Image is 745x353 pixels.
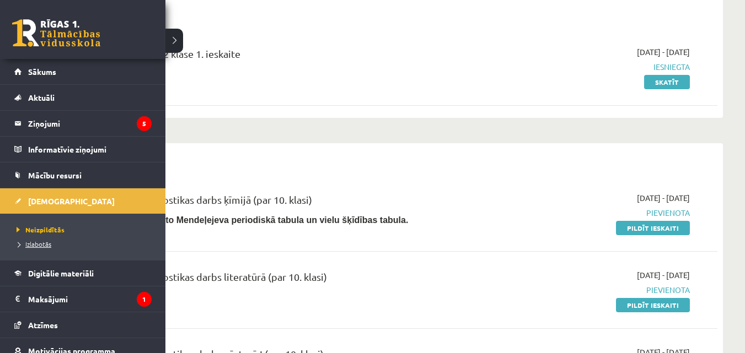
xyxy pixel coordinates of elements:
[28,111,152,136] legend: Ziņojumi
[644,75,690,89] a: Skatīt
[14,162,152,188] a: Mācību resursi
[637,269,690,281] span: [DATE] - [DATE]
[28,286,152,312] legend: Maksājumi
[14,188,152,214] a: [DEMOGRAPHIC_DATA]
[14,286,152,312] a: Maksājumi1
[28,170,82,180] span: Mācību resursi
[83,269,482,290] div: 11.a2 klases diagnostikas darbs literatūrā (par 10. klasi)
[28,93,55,102] span: Aktuāli
[14,260,152,286] a: Digitālie materiāli
[616,221,690,235] a: Pildīt ieskaiti
[14,225,65,234] span: Neizpildītās
[83,215,408,225] b: Pildot testu jāizmanto Mendeļejeva periodiskā tabula un vielu šķīdības tabula.
[28,196,115,206] span: [DEMOGRAPHIC_DATA]
[14,239,154,249] a: Izlabotās
[14,85,152,110] a: Aktuāli
[137,292,152,307] i: 1
[14,225,154,235] a: Neizpildītās
[12,19,100,47] a: Rīgas 1. Tālmācības vidusskola
[616,298,690,312] a: Pildīt ieskaiti
[137,116,152,131] i: 5
[83,46,482,67] div: Ģeogrāfija JK 11.a2 klase 1. ieskaite
[14,240,51,248] span: Izlabotās
[28,320,58,330] span: Atzīmes
[637,192,690,204] span: [DATE] - [DATE]
[14,137,152,162] a: Informatīvie ziņojumi
[83,192,482,213] div: 11.a2 klases diagnostikas darbs ķīmijā (par 10. klasi)
[28,268,94,278] span: Digitālie materiāli
[14,312,152,338] a: Atzīmes
[499,61,690,73] span: Iesniegta
[499,284,690,296] span: Pievienota
[14,59,152,84] a: Sākums
[499,207,690,219] span: Pievienota
[14,111,152,136] a: Ziņojumi5
[28,67,56,77] span: Sākums
[28,137,152,162] legend: Informatīvie ziņojumi
[637,46,690,58] span: [DATE] - [DATE]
